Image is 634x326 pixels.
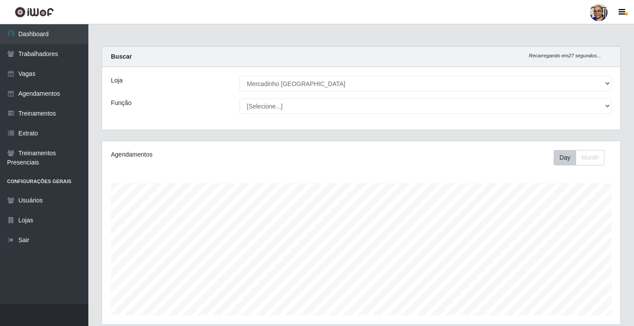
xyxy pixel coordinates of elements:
div: First group [554,150,604,165]
i: Recarregando em 27 segundos... [529,53,601,58]
button: Month [576,150,604,165]
label: Loja [111,76,122,85]
strong: Buscar [111,53,132,60]
button: Day [554,150,576,165]
label: Função [111,98,132,108]
img: CoreUI Logo [15,7,54,18]
div: Agendamentos [111,150,312,159]
div: Toolbar with button groups [554,150,611,165]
